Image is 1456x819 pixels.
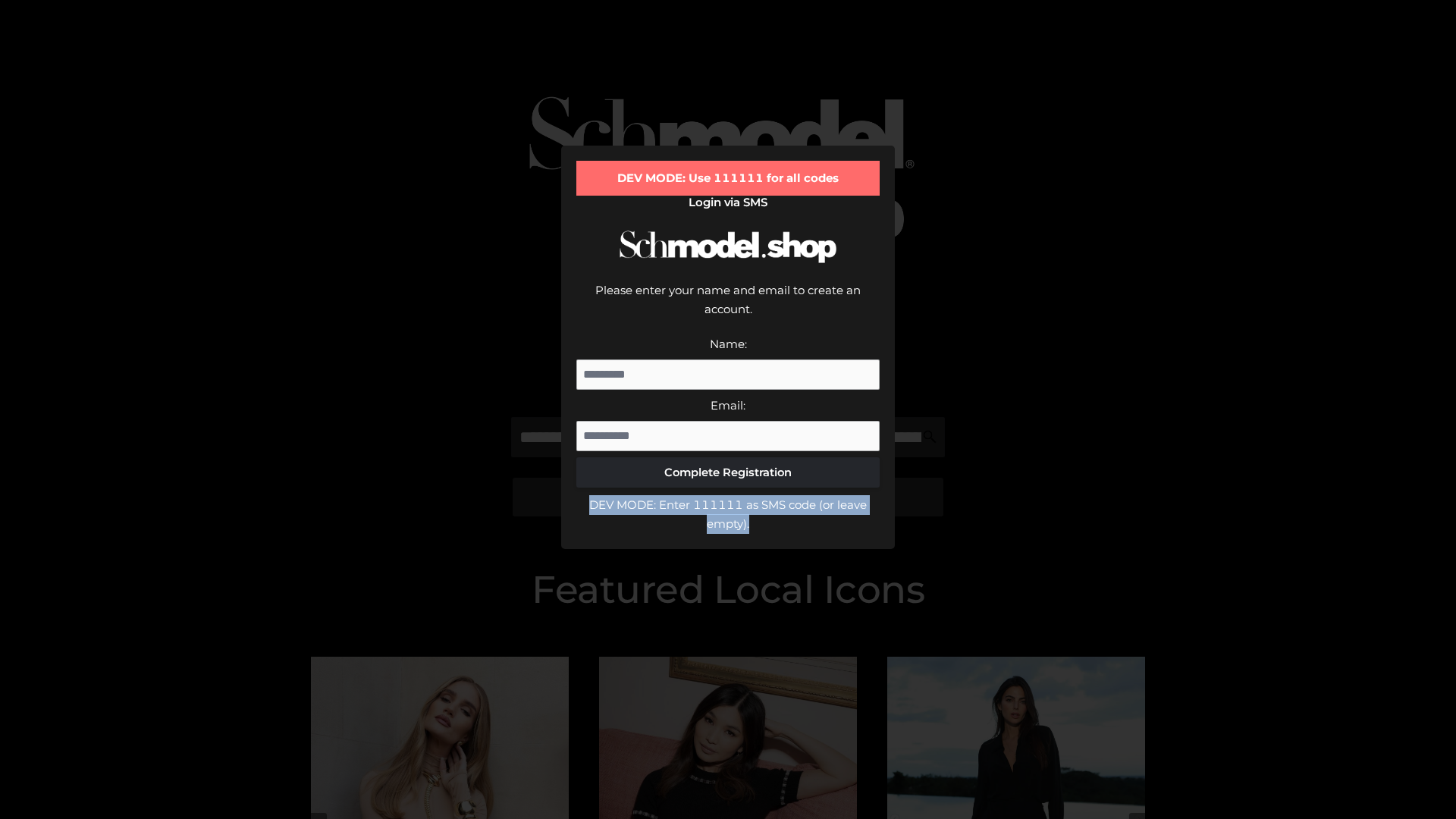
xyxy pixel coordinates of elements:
div: DEV MODE: Use 111111 for all codes [576,161,880,196]
img: Schmodel Logo [614,217,842,277]
label: Name: [710,337,747,351]
button: Complete Registration [576,457,880,488]
label: Email: [711,398,745,413]
div: Please enter your name and email to create an account. [576,281,880,334]
div: DEV MODE: Enter 111111 as SMS code (or leave empty). [576,495,880,534]
h2: Login via SMS [576,196,880,209]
